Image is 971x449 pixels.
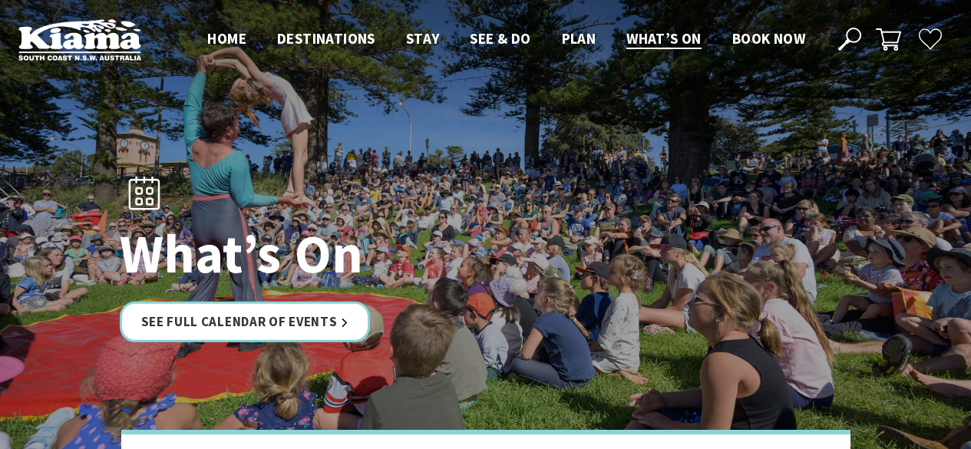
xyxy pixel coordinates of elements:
img: Kiama Logo [18,18,141,61]
span: Home [207,29,246,48]
span: What’s On [626,29,702,48]
span: Book now [732,29,805,48]
span: Destinations [277,29,375,48]
span: Plan [562,29,596,48]
a: See Full Calendar of Events [120,302,371,342]
span: Stay [406,29,440,48]
h1: What’s On [120,224,553,283]
nav: Main Menu [192,27,821,52]
span: See & Do [470,29,530,48]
